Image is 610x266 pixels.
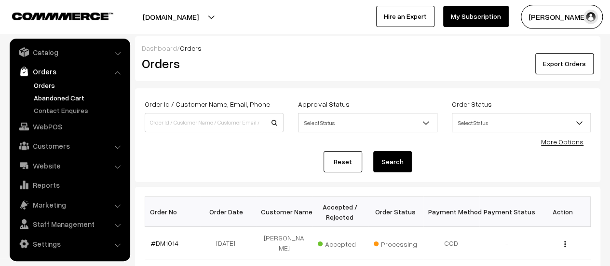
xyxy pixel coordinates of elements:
[298,114,436,131] span: Select Status
[583,10,598,24] img: user
[541,138,583,146] a: More Options
[479,197,535,227] th: Payment Status
[535,53,594,74] button: Export Orders
[145,113,284,132] input: Order Id / Customer Name / Customer Email / Customer Phone
[374,237,422,249] span: Processing
[373,151,412,172] button: Search
[452,114,590,131] span: Select Status
[423,197,479,227] th: Payment Method
[318,237,366,249] span: Accepted
[564,241,566,247] img: Menu
[298,113,437,132] span: Select Status
[145,197,201,227] th: Order No
[12,176,127,194] a: Reports
[479,227,535,259] td: -
[12,196,127,213] a: Marketing
[12,13,113,20] img: COMMMERCE
[201,197,257,227] th: Order Date
[145,99,270,109] label: Order Id / Customer Name, Email, Phone
[180,44,202,52] span: Orders
[12,215,127,233] a: Staff Management
[368,197,424,227] th: Order Status
[257,197,312,227] th: Customer Name
[12,157,127,174] a: Website
[151,239,178,247] a: #DM1014
[324,151,362,172] a: Reset
[452,113,591,132] span: Select Status
[142,44,177,52] a: Dashboard
[12,137,127,154] a: Customers
[201,227,257,259] td: [DATE]
[535,197,591,227] th: Action
[257,227,312,259] td: [PERSON_NAME]
[142,56,283,71] h2: Orders
[12,63,127,80] a: Orders
[452,99,492,109] label: Order Status
[298,99,349,109] label: Approval Status
[12,10,96,21] a: COMMMERCE
[31,80,127,90] a: Orders
[12,43,127,61] a: Catalog
[423,227,479,259] td: COD
[521,5,603,29] button: [PERSON_NAME]
[376,6,434,27] a: Hire an Expert
[312,197,368,227] th: Accepted / Rejected
[12,235,127,252] a: Settings
[109,5,232,29] button: [DOMAIN_NAME]
[31,105,127,115] a: Contact Enquires
[12,118,127,135] a: WebPOS
[31,93,127,103] a: Abandoned Cart
[443,6,509,27] a: My Subscription
[142,43,594,53] div: /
